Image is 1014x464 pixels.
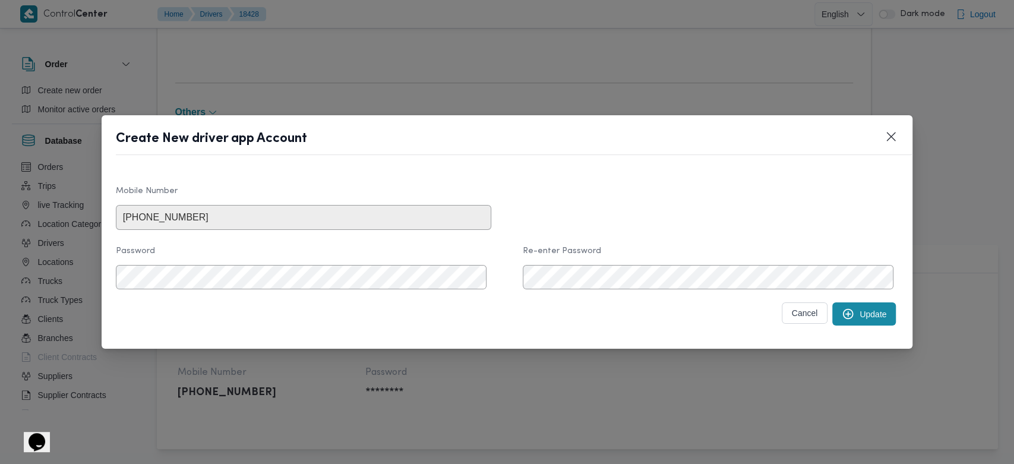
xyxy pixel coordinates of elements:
[116,130,927,155] header: Create New driver app Account
[523,247,898,265] label: Re-enter Password
[782,302,828,324] button: Cancel
[884,130,898,144] button: Closes this modal window
[832,302,896,326] button: Update
[12,416,50,452] iframe: chat widget
[116,247,491,265] label: Password
[116,187,491,205] label: Mobile Number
